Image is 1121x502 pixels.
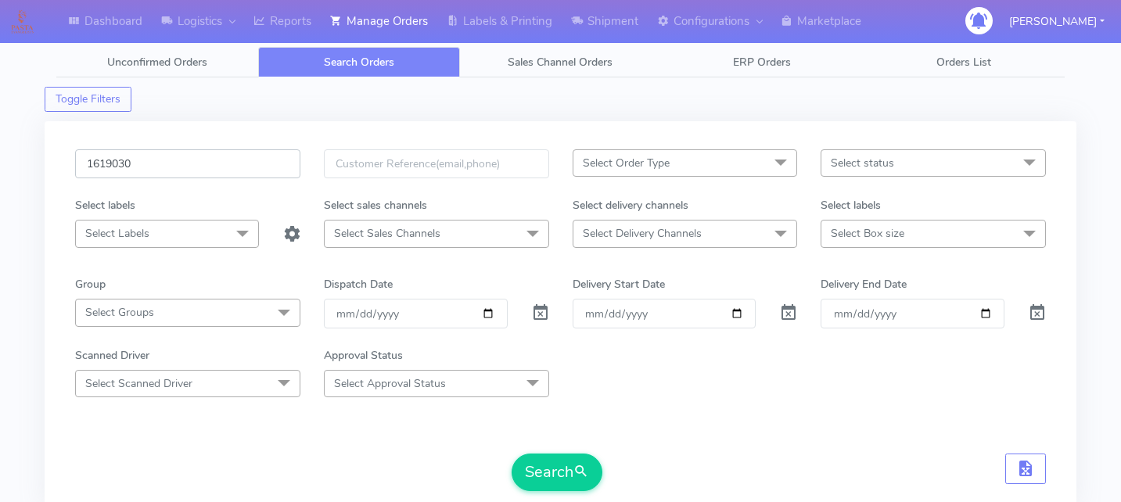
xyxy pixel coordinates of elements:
[324,276,393,292] label: Dispatch Date
[56,47,1065,77] ul: Tabs
[831,156,894,170] span: Select status
[75,347,149,364] label: Scanned Driver
[334,226,440,241] span: Select Sales Channels
[583,156,670,170] span: Select Order Type
[821,197,881,213] label: Select labels
[324,347,403,364] label: Approval Status
[324,197,427,213] label: Select sales channels
[85,226,149,241] span: Select Labels
[334,376,446,391] span: Select Approval Status
[324,55,394,70] span: Search Orders
[107,55,207,70] span: Unconfirmed Orders
[997,5,1116,38] button: [PERSON_NAME]
[508,55,613,70] span: Sales Channel Orders
[831,226,904,241] span: Select Box size
[75,149,300,178] input: Order Id
[75,276,106,292] label: Group
[573,197,688,213] label: Select delivery channels
[821,276,907,292] label: Delivery End Date
[936,55,991,70] span: Orders List
[512,454,602,491] button: Search
[45,87,131,112] button: Toggle Filters
[85,376,192,391] span: Select Scanned Driver
[583,226,702,241] span: Select Delivery Channels
[733,55,791,70] span: ERP Orders
[573,276,665,292] label: Delivery Start Date
[324,149,549,178] input: Customer Reference(email,phone)
[75,197,135,213] label: Select labels
[85,305,154,320] span: Select Groups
